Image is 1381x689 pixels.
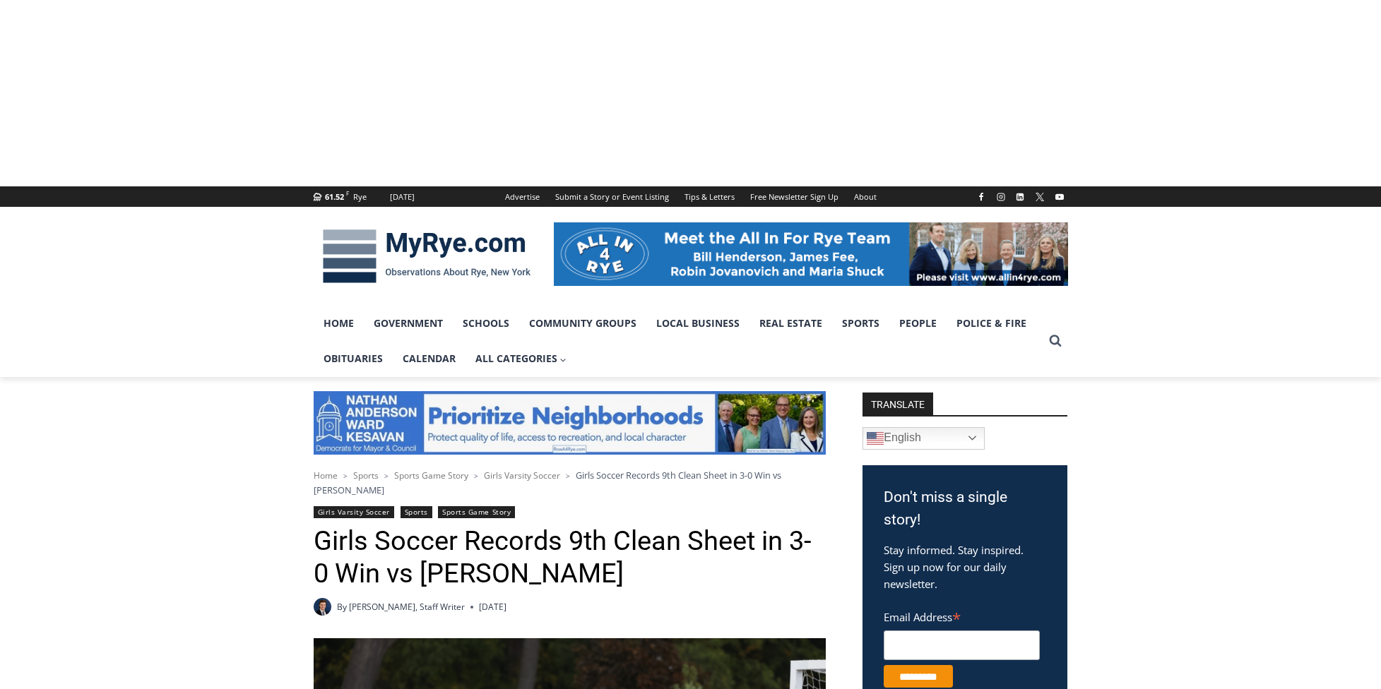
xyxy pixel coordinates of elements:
[863,393,933,415] strong: TRANSLATE
[393,341,466,376] a: Calendar
[677,186,742,207] a: Tips & Letters
[497,186,884,207] nav: Secondary Navigation
[547,186,677,207] a: Submit a Story or Event Listing
[554,222,1068,286] img: All in for Rye
[1031,188,1048,205] a: X
[325,191,344,202] span: 61.52
[479,600,506,613] time: [DATE]
[519,306,646,341] a: Community Groups
[394,469,468,481] a: Sports Game Story
[1051,188,1068,205] a: YouTube
[453,306,519,341] a: Schools
[314,469,338,481] a: Home
[749,306,832,341] a: Real Estate
[314,598,331,616] a: Author image
[314,525,826,589] h1: Girls Soccer Records 9th Clean Sheet in 3-0 Win vs [PERSON_NAME]
[742,186,846,207] a: Free Newsletter Sign Up
[867,430,884,447] img: en
[314,306,1043,377] nav: Primary Navigation
[314,506,395,518] a: Girls Varsity Soccer
[314,598,331,616] img: Charlie Morris headshot PROFESSIONAL HEADSHOT
[475,351,567,366] span: All Categories
[401,506,432,518] a: Sports
[353,191,367,203] div: Rye
[566,471,570,481] span: >
[337,600,347,613] span: By
[474,471,478,481] span: >
[646,306,749,341] a: Local Business
[884,486,1046,531] h3: Don't miss a single story!
[314,468,826,497] nav: Breadcrumbs
[353,469,379,481] a: Sports
[349,601,465,613] a: [PERSON_NAME], Staff Writer
[863,427,985,450] a: English
[832,306,889,341] a: Sports
[884,603,1040,628] label: Email Address
[497,186,547,207] a: Advertise
[1012,188,1029,205] a: Linkedin
[973,188,990,205] a: Facebook
[364,306,453,341] a: Government
[346,189,349,197] span: F
[314,220,540,293] img: MyRye.com
[884,541,1046,592] p: Stay informed. Stay inspired. Sign up now for our daily newsletter.
[484,469,560,481] a: Girls Varsity Soccer
[343,471,348,481] span: >
[992,188,1009,205] a: Instagram
[466,341,577,376] a: All Categories
[390,191,415,203] div: [DATE]
[947,306,1036,341] a: Police & Fire
[438,506,515,518] a: Sports Game Story
[314,306,364,341] a: Home
[314,341,393,376] a: Obituaries
[889,306,947,341] a: People
[1043,328,1068,354] button: View Search Form
[314,469,781,496] span: Girls Soccer Records 9th Clean Sheet in 3-0 Win vs [PERSON_NAME]
[846,186,884,207] a: About
[384,471,389,481] span: >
